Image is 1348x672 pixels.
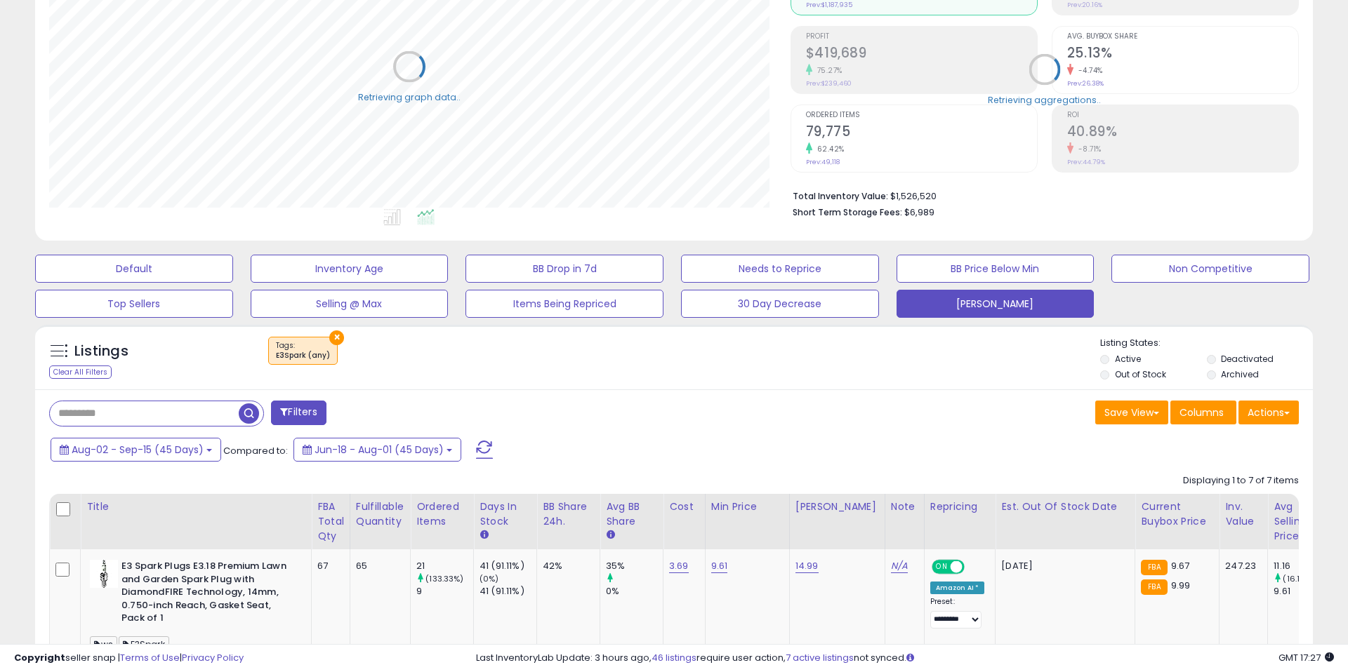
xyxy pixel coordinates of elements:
[1274,499,1325,544] div: Avg Selling Price
[930,597,985,629] div: Preset:
[795,559,819,573] a: 14.99
[711,559,728,573] a: 9.61
[90,636,117,652] span: ws
[476,652,1334,665] div: Last InventoryLab Update: 3 hours ago, require user action, not synced.
[276,340,330,361] span: Tags :
[1111,255,1309,283] button: Non Competitive
[480,499,531,529] div: Days In Stock
[1183,474,1299,488] div: Displaying 1 to 7 of 7 items
[897,255,1095,283] button: BB Price Below Min
[251,290,449,318] button: Selling @ Max
[356,499,404,529] div: Fulfillable Quantity
[1141,560,1167,575] small: FBA
[251,255,449,283] button: Inventory Age
[1221,368,1259,380] label: Archived
[1278,651,1334,664] span: 2025-09-16 17:27 GMT
[14,652,244,665] div: seller snap | |
[1141,499,1213,529] div: Current Buybox Price
[1001,499,1129,514] div: Est. Out Of Stock Date
[606,585,663,598] div: 0%
[1100,337,1312,350] p: Listing States:
[1225,560,1257,572] div: 247.23
[606,499,657,529] div: Avg BB Share
[786,651,854,664] a: 7 active listings
[962,561,984,573] span: OFF
[1283,573,1314,584] small: (16.13%)
[1095,401,1168,424] button: Save View
[14,651,65,664] strong: Copyright
[606,560,663,572] div: 35%
[315,443,444,457] span: Jun-18 - Aug-01 (45 Days)
[465,290,663,318] button: Items Being Repriced
[72,443,204,457] span: Aug-02 - Sep-15 (45 Days)
[1274,585,1330,598] div: 9.61
[317,560,339,572] div: 67
[119,636,168,652] span: E3Spark
[120,651,180,664] a: Terms of Use
[317,499,344,544] div: FBA Total Qty
[480,585,536,598] div: 41 (91.11%)
[1001,560,1124,572] p: [DATE]
[1225,499,1262,529] div: Inv. value
[669,559,689,573] a: 3.69
[681,255,879,283] button: Needs to Reprice
[891,559,908,573] a: N/A
[933,561,951,573] span: ON
[930,582,985,594] div: Amazon AI *
[1171,579,1191,592] span: 9.99
[35,290,233,318] button: Top Sellers
[90,560,118,588] img: 31k1dawEoHL._SL40_.jpg
[543,560,589,572] div: 42%
[271,401,326,425] button: Filters
[86,499,305,514] div: Title
[51,438,221,462] button: Aug-02 - Sep-15 (45 Days)
[465,255,663,283] button: BB Drop in 7d
[480,560,536,572] div: 41 (91.11%)
[669,499,699,514] div: Cost
[1179,405,1224,419] span: Columns
[35,255,233,283] button: Default
[1274,560,1330,572] div: 11.16
[293,438,461,462] button: Jun-18 - Aug-01 (45 Days)
[182,651,244,664] a: Privacy Policy
[276,351,330,361] div: E3Spark (any)
[891,499,918,514] div: Note
[652,651,696,664] a: 46 listings
[930,499,990,514] div: Repricing
[1238,401,1299,424] button: Actions
[543,499,594,529] div: BB Share 24h.
[416,560,473,572] div: 21
[1221,353,1274,365] label: Deactivated
[795,499,879,514] div: [PERSON_NAME]
[606,529,614,542] small: Avg BB Share.
[988,93,1101,106] div: Retrieving aggregations..
[356,560,399,572] div: 65
[49,365,112,379] div: Clear All Filters
[711,499,784,514] div: Min Price
[897,290,1095,318] button: [PERSON_NAME]
[425,573,463,584] small: (133.33%)
[1170,401,1236,424] button: Columns
[416,585,473,598] div: 9
[480,529,488,542] small: Days In Stock.
[416,499,468,529] div: Ordered Items
[681,290,879,318] button: 30 Day Decrease
[121,560,292,629] b: E3 Spark Plugs E3.18 Premium Lawn and Garden Spark Plug with DiamondFIRE Technology, 14mm, 0.750-...
[1115,368,1166,380] label: Out of Stock
[358,90,461,103] div: Retrieving graph data..
[1115,353,1141,365] label: Active
[1171,559,1190,572] span: 9.67
[74,342,128,361] h5: Listings
[480,573,499,584] small: (0%)
[1141,579,1167,595] small: FBA
[329,330,344,345] button: ×
[223,444,288,457] span: Compared to:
